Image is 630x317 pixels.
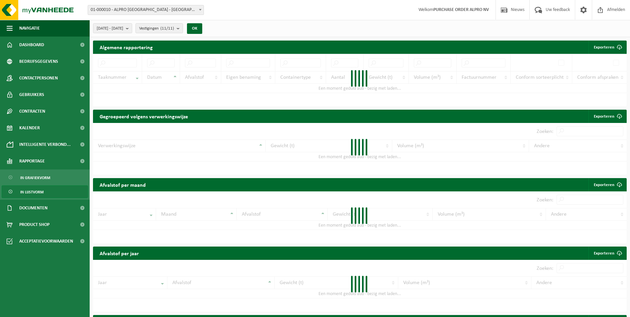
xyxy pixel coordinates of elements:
[93,247,145,260] h2: Afvalstof per jaar
[19,200,47,216] span: Documenten
[135,23,183,33] button: Vestigingen(11/11)
[19,37,44,53] span: Dashboard
[19,233,73,250] span: Acceptatievoorwaarden
[93,178,152,191] h2: Afvalstof per maand
[139,24,174,34] span: Vestigingen
[19,103,45,120] span: Contracten
[19,216,49,233] span: Product Shop
[588,41,626,54] button: Exporteren
[19,20,40,37] span: Navigatie
[93,110,195,123] h2: Gegroepeerd volgens verwerkingswijze
[19,86,44,103] span: Gebruikers
[19,53,58,70] span: Bedrijfsgegevens
[20,186,44,198] span: In lijstvorm
[19,120,40,136] span: Kalender
[588,178,626,191] a: Exporteren
[93,41,159,54] h2: Algemene rapportering
[588,110,626,123] a: Exporteren
[19,153,45,169] span: Rapportage
[433,7,489,12] strong: PURCHASE ORDER ALPRO NV
[19,70,58,86] span: Contactpersonen
[187,23,202,34] button: OK
[93,23,132,33] button: [DATE] - [DATE]
[588,247,626,260] a: Exporteren
[19,136,71,153] span: Intelligente verbond...
[2,171,88,184] a: In grafiekvorm
[2,185,88,198] a: In lijstvorm
[97,24,123,34] span: [DATE] - [DATE]
[88,5,204,15] span: 01-000010 - ALPRO NV - WEVELGEM
[160,26,174,31] count: (11/11)
[20,171,50,184] span: In grafiekvorm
